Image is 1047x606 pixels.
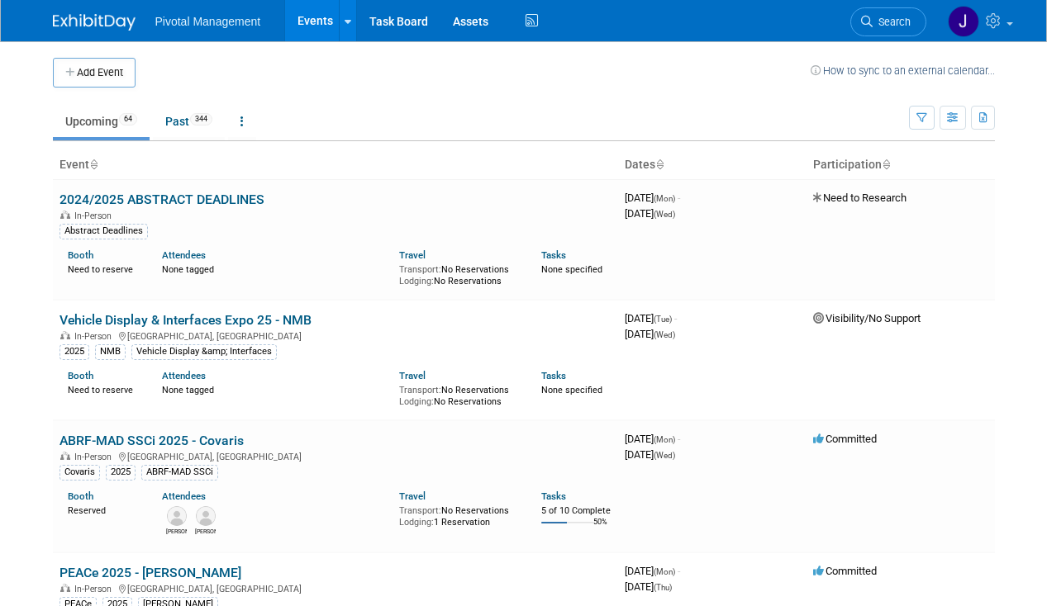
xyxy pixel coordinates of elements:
a: ABRF-MAD SSCi 2025 - Covaris [59,433,244,448]
span: Pivotal Management [155,15,261,28]
div: [GEOGRAPHIC_DATA], [GEOGRAPHIC_DATA] [59,449,612,462]
div: 2025 [59,344,89,359]
span: - [678,192,680,204]
div: ABRF-MAD SSCi [141,465,218,480]
span: Lodging: [399,276,434,286]
div: Covaris [59,465,100,480]
div: [GEOGRAPHIC_DATA], [GEOGRAPHIC_DATA] [59,581,612,594]
span: - [678,565,680,577]
span: In-Person [74,452,117,462]
span: 344 [190,113,212,125]
span: Lodging: [399,396,434,407]
span: [DATE] [625,580,672,593]
div: None tagged [162,381,387,396]
td: 50% [593,518,607,540]
span: Committed [813,565,877,577]
a: Travel [399,370,426,381]
span: [DATE] [625,448,675,461]
span: [DATE] [625,207,675,220]
span: In-Person [74,584,117,594]
div: Reserved [68,502,138,517]
span: Transport: [399,385,441,395]
img: In-Person Event [60,331,70,339]
img: In-Person Event [60,584,70,592]
a: Tasks [541,249,566,261]
div: Need to reserve [68,381,138,396]
div: Sujash Chatterjee [195,526,216,536]
a: Sort by Event Name [89,158,98,171]
a: Upcoming64 [53,106,150,137]
a: Sort by Participation Type [882,158,890,171]
div: Vehicle Display &amp; Interfaces [131,344,277,359]
div: [GEOGRAPHIC_DATA], [GEOGRAPHIC_DATA] [59,329,612,342]
a: Vehicle Display & Interfaces Expo 25 - NMB [59,312,312,328]
span: - [678,433,680,445]
span: (Wed) [654,330,675,339]
img: In-Person Event [60,452,70,460]
a: Travel [399,490,426,502]
th: Participation [807,151,995,179]
div: Abstract Deadlines [59,224,148,239]
span: 64 [119,113,137,125]
span: Lodging: [399,517,434,528]
a: Past344 [153,106,225,137]
img: ExhibitDay [53,14,136,31]
a: Travel [399,249,426,261]
span: (Wed) [654,210,675,219]
a: Sort by Start Date [655,158,664,171]
span: Visibility/No Support [813,312,921,324]
div: NMB [95,344,126,359]
button: Add Event [53,58,136,88]
a: Booth [68,370,93,381]
div: No Reservations 1 Reservation [399,502,516,528]
div: No Reservations No Reservations [399,381,516,407]
span: (Mon) [654,194,675,203]
a: How to sync to an external calendar... [811,64,995,77]
span: [DATE] [625,328,675,340]
th: Event [53,151,618,179]
a: Attendees [162,249,206,261]
a: 2024/2025 ABSTRACT DEADLINES [59,192,264,207]
img: In-Person Event [60,211,70,219]
span: [DATE] [625,433,680,445]
span: Committed [813,433,877,445]
span: Transport: [399,505,441,516]
a: Booth [68,249,93,261]
img: Sujash Chatterjee [196,506,216,526]
span: In-Person [74,331,117,342]
a: PEACe 2025 - [PERSON_NAME] [59,565,241,580]
a: Tasks [541,490,566,502]
span: (Tue) [654,315,672,324]
span: Transport: [399,264,441,275]
div: Melissa Gabello [166,526,187,536]
span: [DATE] [625,192,680,204]
span: [DATE] [625,312,677,324]
span: None specified [541,264,602,275]
span: Search [873,16,911,28]
a: Tasks [541,370,566,381]
div: None tagged [162,261,387,276]
span: (Thu) [654,583,672,592]
img: Melissa Gabello [167,506,187,526]
a: Booth [68,490,93,502]
span: Need to Research [813,192,907,204]
span: None specified [541,385,602,395]
div: No Reservations No Reservations [399,261,516,286]
a: Search [850,7,926,36]
div: 2025 [106,465,136,480]
th: Dates [618,151,807,179]
div: Need to reserve [68,261,138,276]
span: (Mon) [654,567,675,576]
span: (Mon) [654,435,675,444]
div: 5 of 10 Complete [541,505,612,517]
span: (Wed) [654,451,675,460]
span: - [674,312,677,324]
img: Jessica Gatton [948,6,979,37]
span: [DATE] [625,565,680,577]
span: In-Person [74,211,117,221]
a: Attendees [162,490,206,502]
a: Attendees [162,370,206,381]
